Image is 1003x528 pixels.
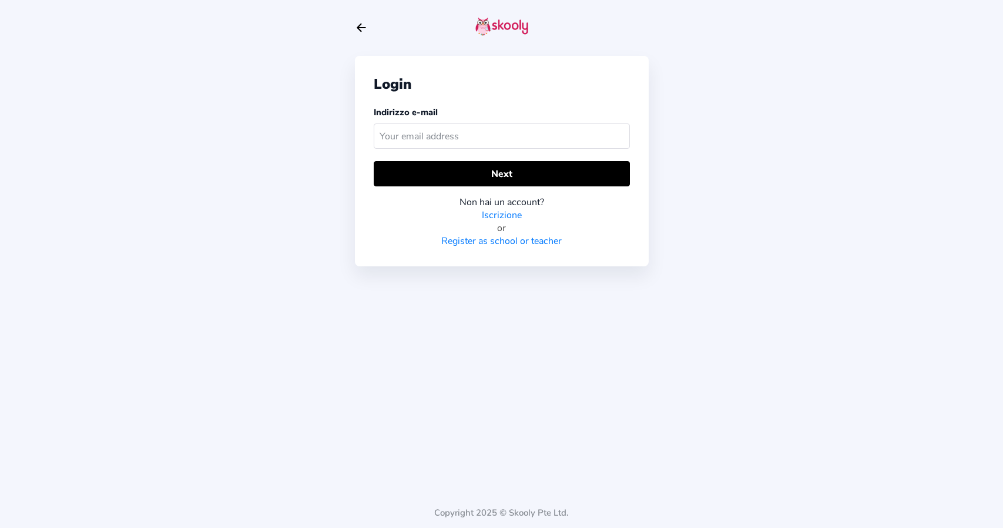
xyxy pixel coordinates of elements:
[374,222,630,235] div: or
[441,235,562,248] a: Register as school or teacher
[374,106,438,118] label: Indirizzo e-mail
[475,17,528,36] img: skooly-logo.png
[355,21,368,34] button: arrow back outline
[482,209,522,222] a: Iscrizione
[374,123,630,149] input: Your email address
[374,161,630,186] button: Next
[374,75,630,93] div: Login
[374,196,630,209] div: Non hai un account?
